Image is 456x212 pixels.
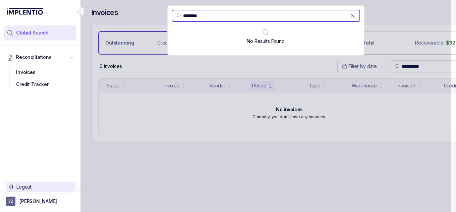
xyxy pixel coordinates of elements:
span: Global Search [16,29,49,36]
p: No Results Found [247,38,285,45]
div: Invoices [9,66,71,78]
span: Reconciliations [16,54,52,61]
div: Collapse Icon [76,7,84,15]
p: Logout [16,184,72,190]
div: Reconciliations [4,65,76,92]
button: Reconciliations [4,50,76,65]
button: User initials[PERSON_NAME] [6,197,74,206]
p: [PERSON_NAME] [19,198,57,205]
div: Credit Tracker [9,78,71,90]
span: User initials [6,197,15,206]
